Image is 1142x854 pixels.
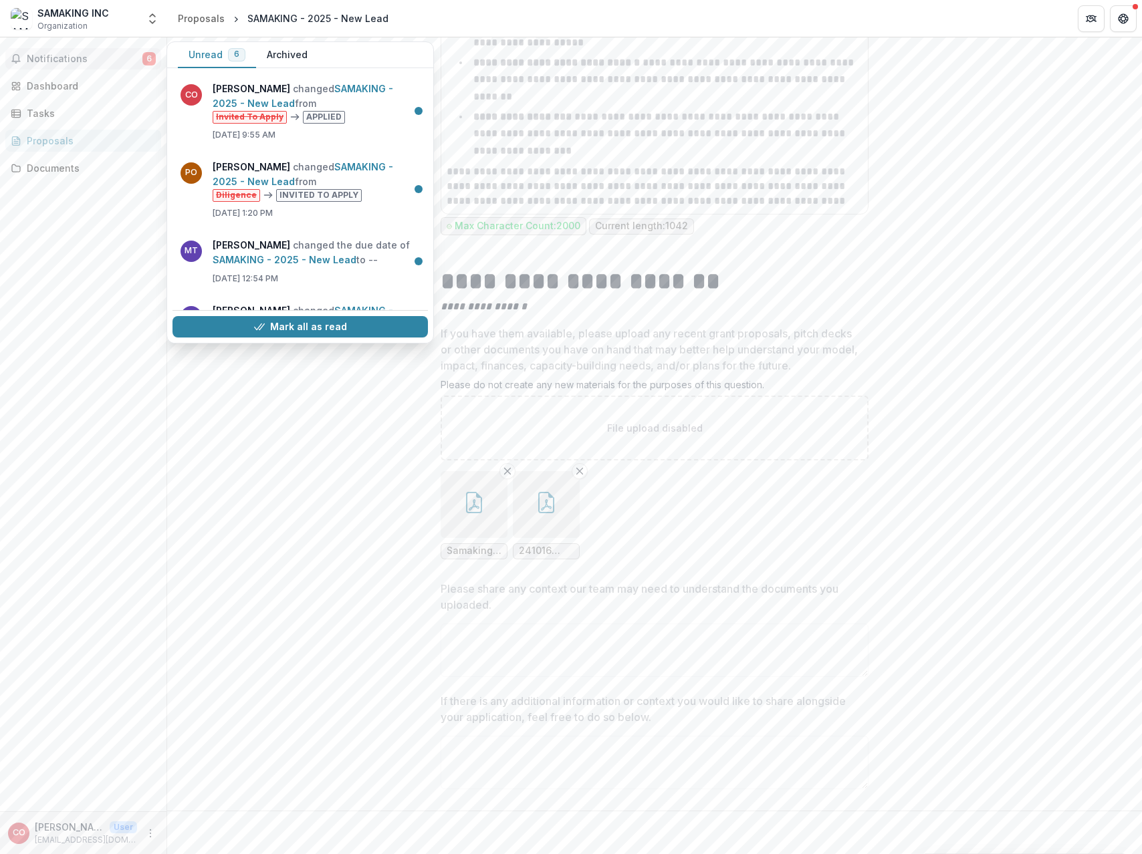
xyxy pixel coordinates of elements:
span: 6 [142,52,156,65]
nav: breadcrumb [173,9,394,28]
button: More [142,825,158,841]
p: changed from [213,82,420,124]
a: Tasks [5,102,161,124]
button: Unread [178,42,256,68]
div: Tasks [27,106,150,120]
p: changed from [213,160,420,202]
div: Dashboard [27,79,150,93]
div: SAMAKING - 2025 - New Lead [247,11,388,25]
span: 6 [234,49,239,59]
p: File upload disabled [607,421,703,435]
span: Samaking - GIZ_Equity Partnership deck.pdf [447,545,501,557]
button: Notifications6 [5,48,161,69]
p: If you have them available, please upload any recent grant proposals, pitch decks or other docume... [441,325,861,374]
p: Current length: 1042 [595,221,688,232]
button: Partners [1078,5,1105,32]
p: changed the due date of to -- [213,238,420,267]
button: Archived [256,42,318,68]
a: SAMAKING - 2025 - New Lead [213,254,356,265]
div: Proposals [27,134,150,148]
p: Max Character Count: 2000 [455,221,580,232]
button: Get Help [1110,5,1137,32]
button: Open entity switcher [143,5,162,32]
div: SAMAKING INC [37,6,109,20]
div: Remove FileSamaking - GIZ_Equity Partnership deck.pdf [441,471,507,559]
p: [EMAIL_ADDRESS][DOMAIN_NAME] [35,834,137,846]
div: Clinton Obura [13,829,25,837]
span: Organization [37,20,88,32]
div: Please do not create any new materials for the purposes of this question. [441,379,869,396]
button: Remove File [499,463,516,479]
p: changed from [213,303,420,345]
a: Proposals [173,9,230,28]
a: Documents [5,157,161,179]
p: [PERSON_NAME] [35,820,104,834]
span: Notifications [27,53,142,65]
div: Documents [27,161,150,175]
div: Remove File241016 Samaking pitch deck_v2.0 Ag.pdf [513,471,580,559]
button: Mark all as read [173,316,428,337]
a: Dashboard [5,75,161,97]
a: SAMAKING - 2025 - New Lead [213,305,393,331]
a: SAMAKING - 2025 - New Lead [213,83,393,109]
img: SAMAKING INC [11,8,32,29]
span: 241016 Samaking pitch deck_v2.0 Ag.pdf [519,545,574,557]
div: Proposals [178,11,225,25]
p: Please share any context our team may need to understand the documents you uploaded. [441,581,861,613]
a: SAMAKING - 2025 - New Lead [213,161,393,187]
p: User [110,821,137,833]
button: Remove File [572,463,588,479]
p: If there is any additional information or context you would like to share alongside your applicat... [441,693,861,725]
a: Proposals [5,130,161,152]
